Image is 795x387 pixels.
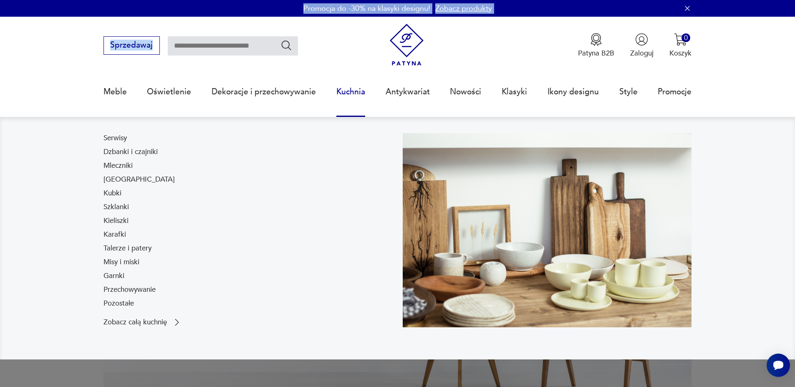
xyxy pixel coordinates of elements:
a: Zobacz produkty [435,3,492,14]
p: Zaloguj [630,48,654,58]
a: Misy i miski [103,257,139,267]
img: b2f6bfe4a34d2e674d92badc23dc4074.jpg [403,133,692,327]
a: Kieliszki [103,216,129,226]
a: Kuchnia [336,73,365,111]
img: Ikonka użytkownika [635,33,648,46]
div: 0 [681,33,690,42]
a: Garnki [103,271,124,281]
a: Nowości [450,73,481,111]
button: Zaloguj [630,33,654,58]
a: Przechowywanie [103,285,156,295]
a: Style [619,73,638,111]
a: Zobacz całą kuchnię [103,317,182,327]
button: Patyna B2B [578,33,614,58]
a: Klasyki [502,73,527,111]
img: Patyna - sklep z meblami i dekoracjami vintage [386,24,428,66]
a: Kubki [103,188,121,198]
a: Serwisy [103,133,127,143]
button: 0Koszyk [669,33,692,58]
img: Ikona medalu [590,33,603,46]
a: Pozostałe [103,298,134,309]
a: Antykwariat [386,73,430,111]
button: Sprzedawaj [103,36,160,55]
a: Mleczniki [103,161,133,171]
a: [GEOGRAPHIC_DATA] [103,175,175,185]
a: Dzbanki i czajniki [103,147,158,157]
a: Oświetlenie [147,73,191,111]
a: Talerze i patery [103,243,151,253]
p: Patyna B2B [578,48,614,58]
a: Promocje [658,73,692,111]
p: Promocja do -30% na klasyki designu! [303,3,430,14]
a: Karafki [103,230,126,240]
a: Ikony designu [548,73,599,111]
a: Sprzedawaj [103,43,160,49]
a: Szklanki [103,202,129,212]
p: Koszyk [669,48,692,58]
a: Ikona medaluPatyna B2B [578,33,614,58]
p: Zobacz całą kuchnię [103,319,167,326]
a: Dekoracje i przechowywanie [212,73,316,111]
img: Ikona koszyka [674,33,687,46]
iframe: Smartsupp widget button [767,354,790,377]
a: Meble [103,73,127,111]
button: Szukaj [280,39,293,51]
